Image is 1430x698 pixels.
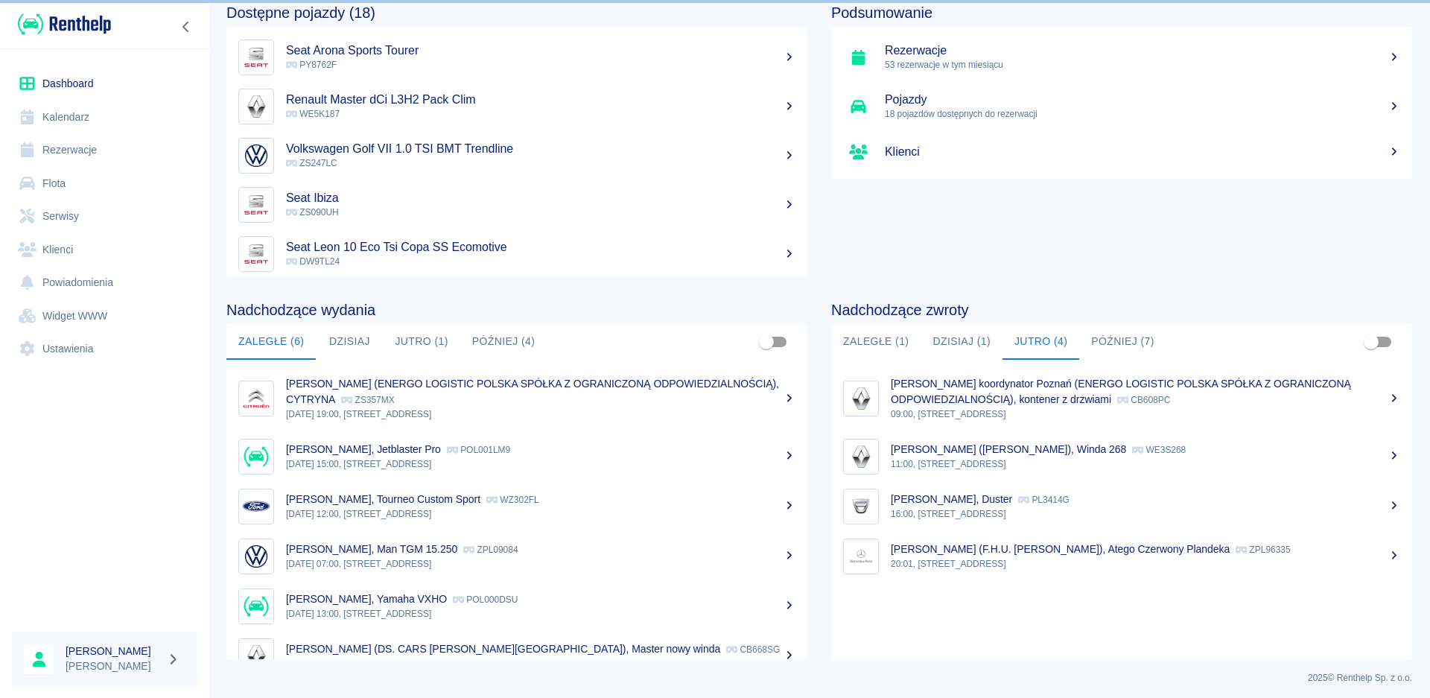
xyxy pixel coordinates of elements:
[286,158,337,168] span: ZS247LC
[18,12,111,37] img: Renthelp logo
[12,101,197,134] a: Kalendarz
[286,378,779,405] p: [PERSON_NAME] (ENERGO LOGISTIC POLSKA SPÓŁKA Z OGRANICZONĄ ODPOWIEDZIALNOŚCIĄ), CYTRYNA
[847,442,875,471] img: Image
[286,60,337,70] span: PY8762F
[460,324,547,360] button: Później (4)
[831,324,921,360] button: Zaległe (1)
[341,395,394,405] p: ZS357MX
[286,493,480,505] p: [PERSON_NAME], Tourneo Custom Sport
[831,4,1412,22] h4: Podsumowanie
[726,644,780,655] p: CB668SG
[12,299,197,333] a: Widget WWW
[831,481,1412,531] a: Image[PERSON_NAME], Duster PL3414G16:00, [STREET_ADDRESS]
[885,58,1400,72] p: 53 rezerwacje w tym miesiącu
[12,167,197,200] a: Flota
[226,531,807,581] a: Image[PERSON_NAME], Man TGM 15.250 ZPL09084[DATE] 07:00, [STREET_ADDRESS]
[486,495,539,505] p: WZ302FL
[831,33,1412,82] a: Rezerwacje53 rezerwacje w tym miesiącu
[226,4,807,22] h4: Dostępne pojazdy (18)
[286,240,795,255] h5: Seat Leon 10 Eco Tsi Copa SS Ecomotive
[447,445,510,455] p: POL001LM9
[1357,328,1385,356] span: Pokaż przypisane tylko do mnie
[242,642,270,670] img: Image
[885,145,1400,159] h5: Klienci
[1002,324,1079,360] button: Jutro (4)
[383,324,460,360] button: Jutro (1)
[226,631,807,681] a: Image[PERSON_NAME] (DS. CARS [PERSON_NAME][GEOGRAPHIC_DATA]), Master nowy winda CB668SG[DATE] 12:...
[1018,495,1070,505] p: PL3414G
[12,67,197,101] a: Dashboard
[175,17,197,37] button: Zwiń nawigację
[752,328,781,356] span: Pokaż przypisane tylko do mnie
[242,191,270,219] img: Image
[226,229,807,279] a: ImageSeat Leon 10 Eco Tsi Copa SS Ecomotive DW9TL24
[226,131,807,180] a: ImageVolkswagen Golf VII 1.0 TSI BMT Trendline ZS247LC
[226,324,316,360] button: Zaległe (6)
[226,301,807,319] h4: Nadchodzące wydania
[242,142,270,170] img: Image
[286,142,795,156] h5: Volkswagen Golf VII 1.0 TSI BMT Trendline
[226,481,807,531] a: Image[PERSON_NAME], Tourneo Custom Sport WZ302FL[DATE] 12:00, [STREET_ADDRESS]
[286,256,340,267] span: DW9TL24
[12,200,197,233] a: Serwisy
[847,542,875,571] img: Image
[891,557,1400,571] p: 20:01, [STREET_ADDRESS]
[286,43,795,58] h5: Seat Arona Sports Tourer
[891,507,1400,521] p: 16:00, [STREET_ADDRESS]
[885,107,1400,121] p: 18 pojazdów dostępnych do rezerwacji
[885,92,1400,107] h5: Pojazdy
[226,180,807,229] a: ImageSeat Ibiza ZS090UH
[831,82,1412,131] a: Pojazdy18 pojazdów dostępnych do rezerwacji
[242,240,270,268] img: Image
[286,557,795,571] p: [DATE] 07:00, [STREET_ADDRESS]
[226,33,807,82] a: ImageSeat Arona Sports Tourer PY8762F
[891,407,1400,421] p: 09:00, [STREET_ADDRESS]
[226,671,1412,685] p: 2025 © Renthelp Sp. z o.o.
[316,324,383,360] button: Dzisiaj
[453,594,518,605] p: POL000DSU
[1236,545,1290,555] p: ZPL96335
[891,457,1400,471] p: 11:00, [STREET_ADDRESS]
[242,92,270,121] img: Image
[286,92,795,107] h5: Renault Master dCi L3H2 Pack Clim
[1117,395,1170,405] p: CB608PC
[286,507,795,521] p: [DATE] 12:00, [STREET_ADDRESS]
[286,457,795,471] p: [DATE] 15:00, [STREET_ADDRESS]
[242,43,270,72] img: Image
[1079,324,1166,360] button: Później (7)
[847,492,875,521] img: Image
[286,607,795,621] p: [DATE] 13:00, [STREET_ADDRESS]
[286,109,340,119] span: WE5K187
[286,543,457,555] p: [PERSON_NAME], Man TGM 15.250
[1132,445,1186,455] p: WE3S268
[226,431,807,481] a: Image[PERSON_NAME], Jetblaster Pro POL001LM9[DATE] 15:00, [STREET_ADDRESS]
[242,542,270,571] img: Image
[66,659,161,674] p: [PERSON_NAME]
[12,332,197,366] a: Ustawienia
[891,443,1126,455] p: [PERSON_NAME] ([PERSON_NAME]), Winda 268
[12,133,197,167] a: Rezerwacje
[891,378,1351,405] p: [PERSON_NAME] koordynator Poznań (ENERGO LOGISTIC POLSKA SPÓŁKA Z OGRANICZONĄ ODPOWIEDZIALNOŚCIĄ)...
[463,545,518,555] p: ZPL09084
[286,593,447,605] p: [PERSON_NAME], Yamaha VXHO
[831,131,1412,173] a: Klienci
[921,324,1002,360] button: Dzisiaj (1)
[12,233,197,267] a: Klienci
[286,643,720,655] p: [PERSON_NAME] (DS. CARS [PERSON_NAME][GEOGRAPHIC_DATA]), Master nowy winda
[831,431,1412,481] a: Image[PERSON_NAME] ([PERSON_NAME]), Winda 268 WE3S26811:00, [STREET_ADDRESS]
[891,543,1230,555] p: [PERSON_NAME] (F.H.U. [PERSON_NAME]), Atego Czerwony Plandeka
[831,366,1412,431] a: Image[PERSON_NAME] koordynator Poznań (ENERGO LOGISTIC POLSKA SPÓŁKA Z OGRANICZONĄ ODPOWIEDZIALNO...
[242,442,270,471] img: Image
[12,12,111,37] a: Renthelp logo
[12,266,197,299] a: Powiadomienia
[226,366,807,431] a: Image[PERSON_NAME] (ENERGO LOGISTIC POLSKA SPÓŁKA Z OGRANICZONĄ ODPOWIEDZIALNOŚCIĄ), CYTRYNA ZS35...
[286,407,795,421] p: [DATE] 19:00, [STREET_ADDRESS]
[286,191,795,206] h5: Seat Ibiza
[831,531,1412,581] a: Image[PERSON_NAME] (F.H.U. [PERSON_NAME]), Atego Czerwony Plandeka ZPL9633520:01, [STREET_ADDRESS]
[847,384,875,413] img: Image
[242,492,270,521] img: Image
[66,644,161,659] h6: [PERSON_NAME]
[226,82,807,131] a: ImageRenault Master dCi L3H2 Pack Clim WE5K187
[286,207,339,218] span: ZS090UH
[286,657,795,670] p: [DATE] 12:00, [STREET_ADDRESS]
